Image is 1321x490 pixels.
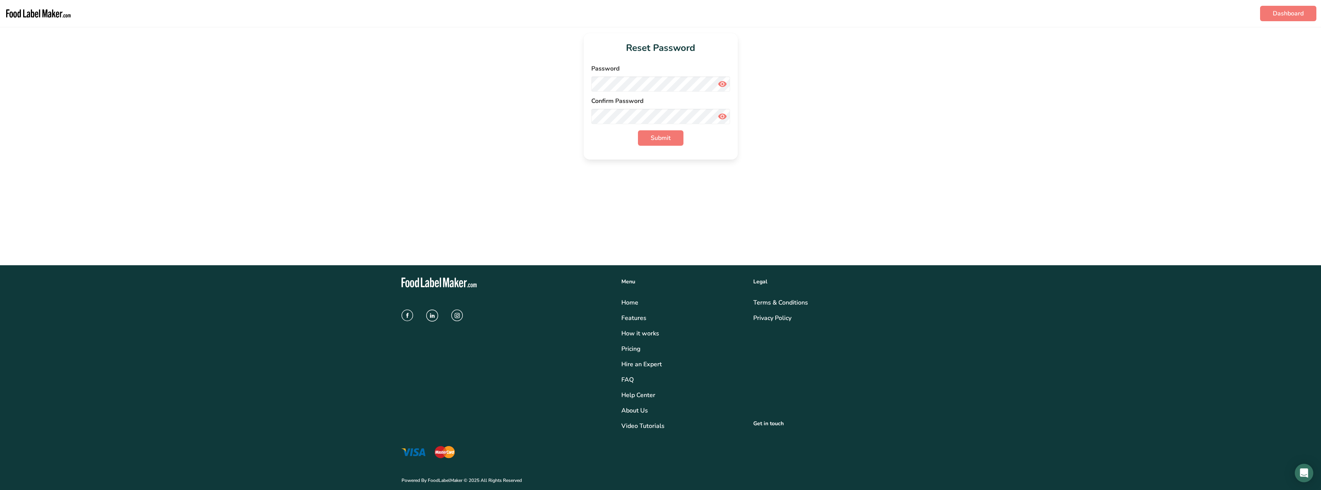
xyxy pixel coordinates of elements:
[753,278,920,286] div: Legal
[651,133,671,143] span: Submit
[753,419,920,428] div: Get in touch
[1260,6,1316,21] a: Dashboard
[621,313,744,323] a: Features
[5,3,72,24] img: Food Label Maker
[621,344,744,354] a: Pricing
[402,448,425,456] img: visa
[621,298,744,307] a: Home
[621,375,744,384] a: FAQ
[402,471,920,484] p: Powered By FoodLabelMaker © 2025 All Rights Reserved
[621,391,744,400] a: Help Center
[1295,464,1313,482] div: Open Intercom Messenger
[753,298,920,307] a: Terms & Conditions
[621,329,744,338] div: How it works
[621,421,744,431] a: Video Tutorials
[621,278,744,286] div: Menu
[621,406,744,415] a: About Us
[753,313,920,323] a: Privacy Policy
[591,64,730,73] label: Password
[591,41,730,55] h1: Reset Password
[621,360,744,369] a: Hire an Expert
[638,130,683,146] button: Submit
[591,96,730,106] label: Confirm Password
